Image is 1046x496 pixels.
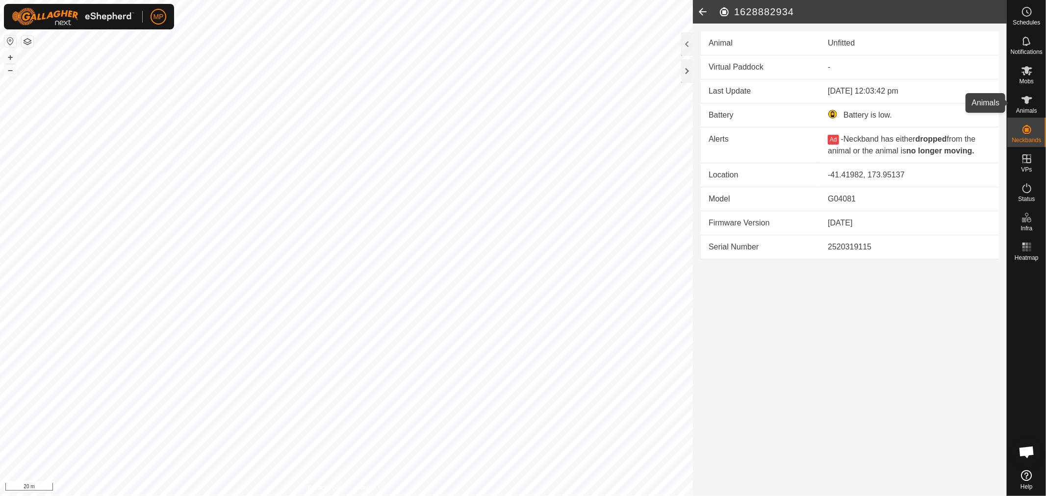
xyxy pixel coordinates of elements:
[718,6,1007,18] h2: 1628882934
[1012,137,1041,143] span: Neckbands
[906,147,974,155] b: no longer moving.
[828,37,991,49] div: Unfitted
[828,193,991,205] div: G04081
[701,211,820,235] td: Firmware Version
[1016,108,1037,114] span: Animals
[153,12,164,22] span: MP
[1007,466,1046,494] a: Help
[1012,437,1042,467] a: Open chat
[356,483,385,492] a: Contact Us
[4,64,16,76] button: –
[701,103,820,127] td: Battery
[828,217,991,229] div: [DATE]
[1011,49,1043,55] span: Notifications
[1020,225,1032,231] span: Infra
[828,135,975,155] span: Neckband has either from the animal or the animal is
[308,483,345,492] a: Privacy Policy
[1021,167,1032,173] span: VPs
[701,79,820,103] td: Last Update
[701,55,820,79] td: Virtual Paddock
[701,235,820,259] td: Serial Number
[828,169,991,181] div: -41.41982, 173.95137
[1015,255,1039,261] span: Heatmap
[12,8,134,25] img: Gallagher Logo
[828,109,991,121] div: Battery is low.
[1020,78,1034,84] span: Mobs
[701,127,820,163] td: Alerts
[1018,196,1035,202] span: Status
[701,31,820,55] td: Animal
[828,135,839,145] button: Ad
[4,35,16,47] button: Reset Map
[828,85,991,97] div: [DATE] 12:03:42 pm
[916,135,947,143] b: dropped
[22,36,33,48] button: Map Layers
[4,51,16,63] button: +
[701,163,820,187] td: Location
[1020,484,1033,490] span: Help
[828,241,991,253] div: 2520319115
[828,63,830,71] app-display-virtual-paddock-transition: -
[841,135,843,143] span: -
[701,187,820,211] td: Model
[1013,20,1040,25] span: Schedules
